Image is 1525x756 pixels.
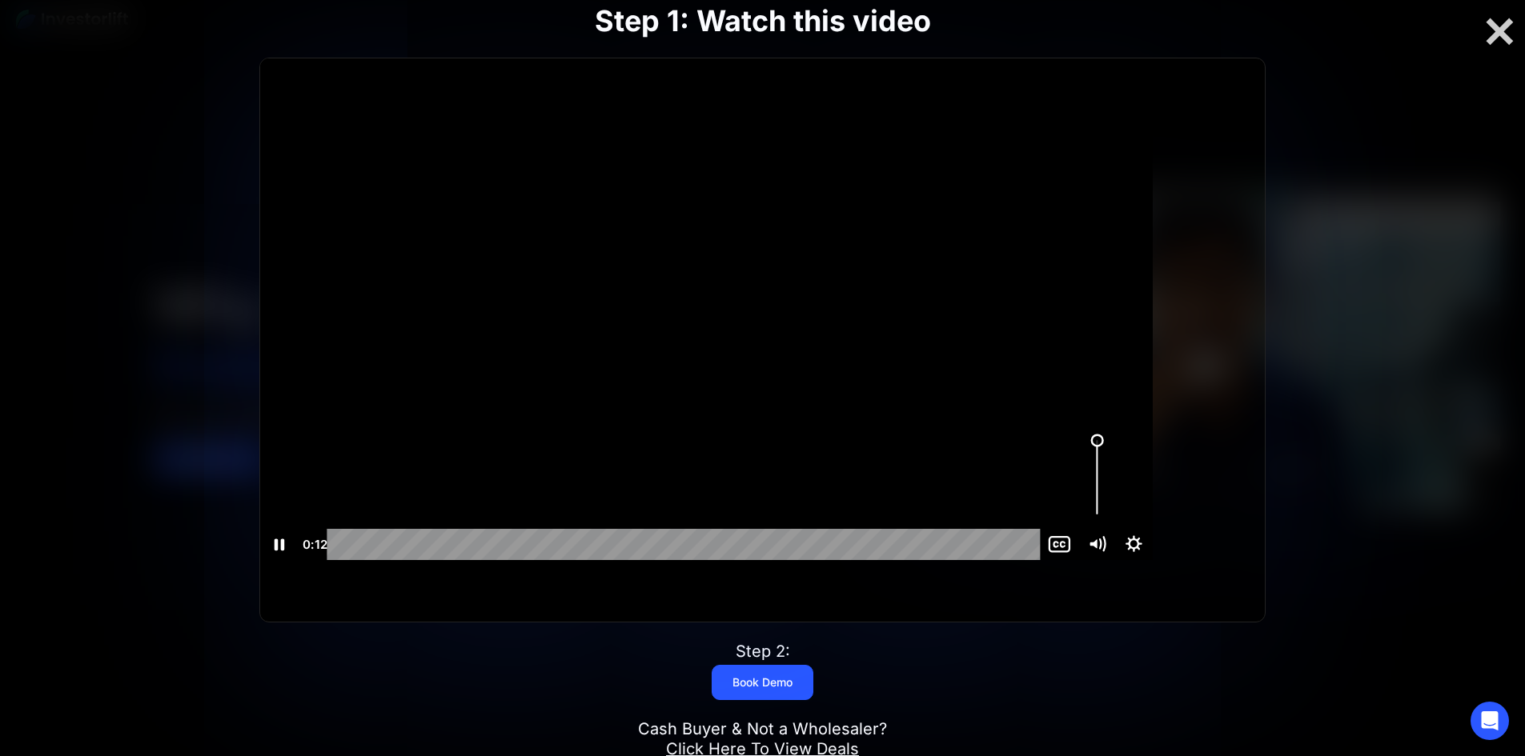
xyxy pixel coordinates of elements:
[341,529,1032,560] div: Playbar
[1041,529,1078,560] button: Show captions menu
[1078,426,1115,529] div: Volume
[1116,529,1153,560] button: Show settings menu
[260,529,297,560] button: Pause
[712,665,813,700] a: Book Demo
[595,3,931,38] strong: Step 1: Watch this video
[1078,529,1115,560] button: Mute
[736,642,790,662] div: Step 2:
[1471,702,1509,740] div: Open Intercom Messenger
